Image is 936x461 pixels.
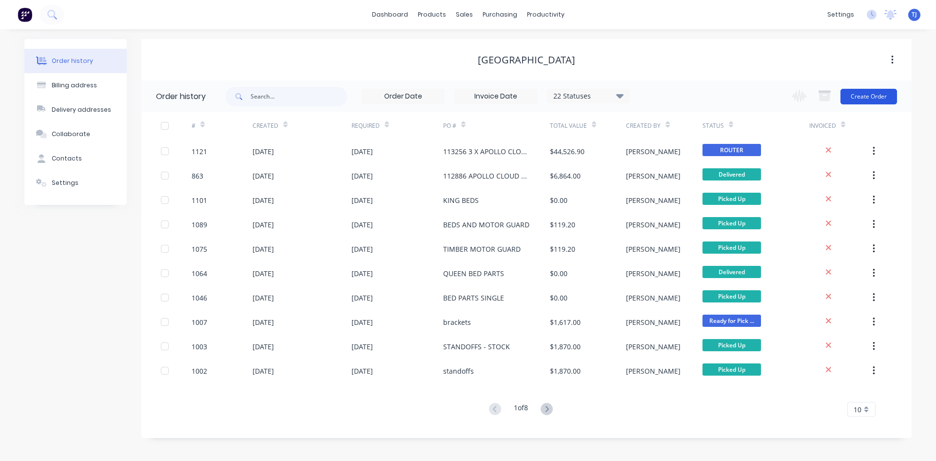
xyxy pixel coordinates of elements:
div: Collaborate [52,130,90,139]
div: Total Value [550,112,626,139]
div: Created [253,112,351,139]
span: Delivered [702,266,761,278]
div: 1046 [192,293,207,303]
div: PO # [443,121,456,130]
div: [PERSON_NAME] [626,195,681,205]
div: standoffs [443,366,474,376]
div: Settings [52,179,78,187]
div: Required [351,121,380,130]
span: Picked Up [702,217,761,229]
span: Picked Up [702,339,761,351]
div: Invoiced [809,112,870,139]
div: 863 [192,171,203,181]
div: $0.00 [550,195,567,205]
div: 1 of 8 [514,402,528,417]
div: [DATE] [253,341,274,352]
div: $119.20 [550,244,575,254]
div: $6,864.00 [550,171,581,181]
div: Required [351,112,443,139]
div: [PERSON_NAME] [626,244,681,254]
button: Collaborate [24,122,127,146]
span: 10 [854,404,861,415]
div: Delivery addresses [52,105,111,114]
div: [DATE] [253,366,274,376]
div: $1,617.00 [550,317,581,327]
div: [PERSON_NAME] [626,366,681,376]
div: sales [451,7,478,22]
span: TJ [912,10,917,19]
div: [DATE] [351,220,373,230]
div: $119.20 [550,220,575,230]
div: 1007 [192,317,207,327]
a: dashboard [367,7,413,22]
div: [PERSON_NAME] [626,341,681,352]
div: [DATE] [253,244,274,254]
div: [DATE] [253,317,274,327]
div: products [413,7,451,22]
button: Contacts [24,146,127,171]
div: Created By [626,121,661,130]
div: [DATE] [351,146,373,157]
div: QUEEN BED PARTS [443,268,504,279]
div: $0.00 [550,293,567,303]
span: Picked Up [702,290,761,302]
div: [DATE] [351,366,373,376]
span: Picked Up [702,363,761,376]
div: [DATE] [253,171,274,181]
div: 113256 3 X APOLLO CLOUD CHAIRS [443,146,530,157]
div: Created [253,121,278,130]
div: [DATE] [253,220,274,230]
div: Billing address [52,81,97,90]
input: Invoice Date [455,89,537,104]
div: Status [702,112,809,139]
div: PO # [443,112,550,139]
div: # [192,112,253,139]
div: $1,870.00 [550,366,581,376]
div: [DATE] [253,195,274,205]
div: productivity [522,7,569,22]
span: Ready for Pick ... [702,315,761,327]
span: Delivered [702,168,761,180]
div: 1101 [192,195,207,205]
div: settings [822,7,859,22]
div: [DATE] [351,171,373,181]
div: Contacts [52,154,82,163]
div: [PERSON_NAME] [626,317,681,327]
div: Total Value [550,121,587,130]
div: Order history [156,91,206,102]
div: 1075 [192,244,207,254]
input: Search... [251,87,347,106]
button: Billing address [24,73,127,98]
div: # [192,121,195,130]
div: 1121 [192,146,207,157]
div: Status [702,121,724,130]
div: [DATE] [351,341,373,352]
div: STANDOFFS - STOCK [443,341,510,352]
div: KING BEDS [443,195,479,205]
div: Created By [626,112,702,139]
div: [PERSON_NAME] [626,146,681,157]
button: Delivery addresses [24,98,127,122]
div: [DATE] [351,244,373,254]
button: Create Order [840,89,897,104]
div: 22 Statuses [547,91,629,101]
div: [DATE] [253,268,274,279]
div: [DATE] [351,293,373,303]
div: [DATE] [351,317,373,327]
div: 1002 [192,366,207,376]
div: [PERSON_NAME] [626,220,681,230]
div: 1003 [192,341,207,352]
div: [DATE] [253,293,274,303]
div: 1089 [192,220,207,230]
div: [DATE] [351,268,373,279]
span: ROUTER [702,144,761,156]
button: Order history [24,49,127,73]
div: 1064 [192,268,207,279]
div: $1,870.00 [550,341,581,352]
div: $44,526.90 [550,146,585,157]
div: Invoiced [809,121,836,130]
div: $0.00 [550,268,567,279]
div: brackets [443,317,471,327]
button: Settings [24,171,127,195]
div: [DATE] [351,195,373,205]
